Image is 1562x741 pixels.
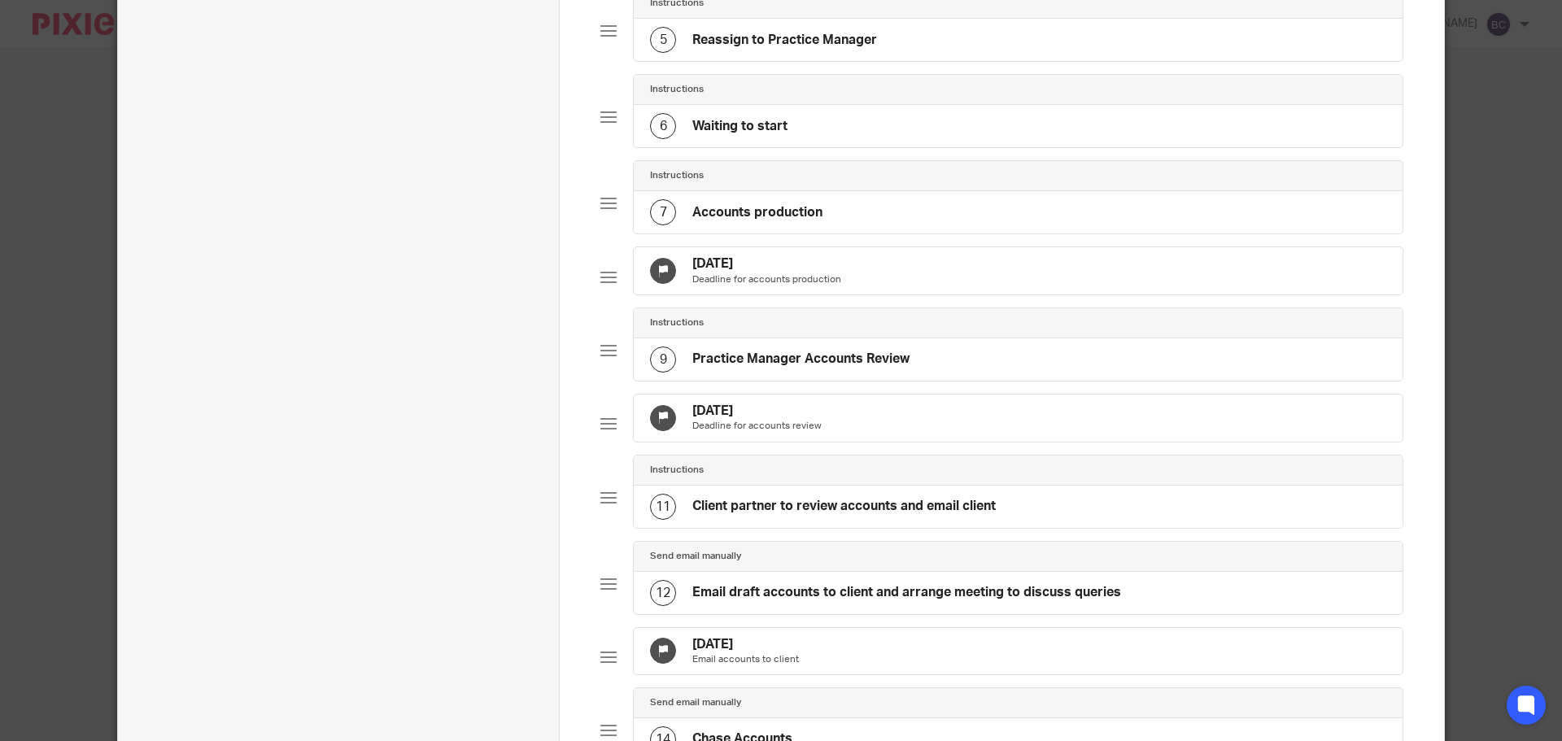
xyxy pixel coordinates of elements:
[650,696,741,709] h4: Send email manually
[650,83,704,96] h4: Instructions
[692,351,910,368] h4: Practice Manager Accounts Review
[650,464,704,477] h4: Instructions
[692,653,799,666] p: Email accounts to client
[692,273,841,286] p: Deadline for accounts production
[692,636,799,653] h4: [DATE]
[692,204,822,221] h4: Accounts production
[692,118,788,135] h4: Waiting to start
[692,32,877,49] h4: Reassign to Practice Manager
[692,403,822,420] h4: [DATE]
[650,580,676,606] div: 12
[650,199,676,225] div: 7
[692,584,1121,601] h4: Email draft accounts to client and arrange meeting to discuss queries
[650,494,676,520] div: 11
[650,550,741,563] h4: Send email manually
[650,347,676,373] div: 9
[650,113,676,139] div: 6
[692,420,822,433] p: Deadline for accounts review
[650,169,704,182] h4: Instructions
[650,316,704,329] h4: Instructions
[650,27,676,53] div: 5
[692,498,996,515] h4: Client partner to review accounts and email client
[692,255,841,272] h4: [DATE]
